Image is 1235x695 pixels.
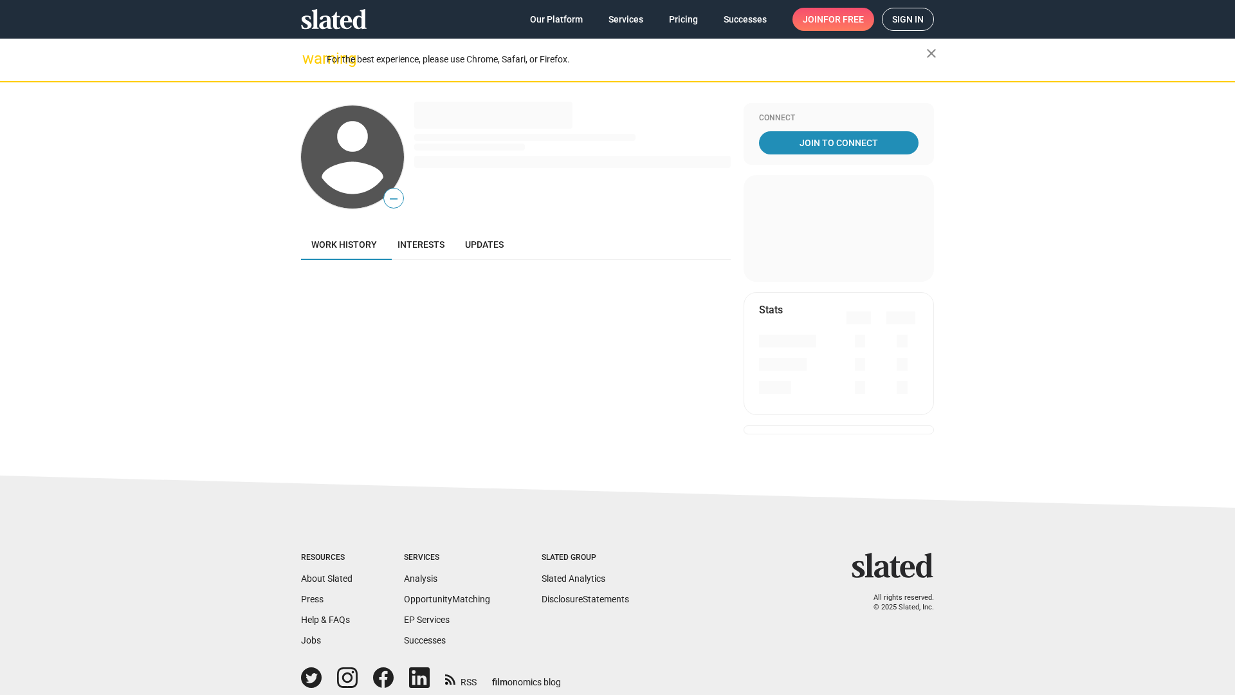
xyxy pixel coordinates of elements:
a: Slated Analytics [542,573,605,584]
span: Updates [465,239,504,250]
div: For the best experience, please use Chrome, Safari, or Firefox. [327,51,926,68]
a: Updates [455,229,514,260]
a: Services [598,8,654,31]
span: film [492,677,508,687]
a: RSS [445,669,477,689]
a: OpportunityMatching [404,594,490,604]
a: filmonomics blog [492,666,561,689]
a: Work history [301,229,387,260]
span: Work history [311,239,377,250]
span: Pricing [669,8,698,31]
a: Successes [404,635,446,645]
a: About Slated [301,573,352,584]
span: Sign in [892,8,924,30]
mat-icon: close [924,46,939,61]
a: Our Platform [520,8,593,31]
a: Pricing [659,8,708,31]
mat-card-title: Stats [759,303,783,317]
div: Slated Group [542,553,629,563]
span: for free [823,8,864,31]
span: Services [608,8,643,31]
p: All rights reserved. © 2025 Slated, Inc. [860,593,934,612]
mat-icon: warning [302,51,318,66]
a: Sign in [882,8,934,31]
a: DisclosureStatements [542,594,629,604]
a: Help & FAQs [301,615,350,625]
a: Join To Connect [759,131,919,154]
div: Resources [301,553,352,563]
span: Our Platform [530,8,583,31]
a: Jobs [301,635,321,645]
span: Join [803,8,864,31]
span: Join To Connect [762,131,916,154]
a: EP Services [404,615,450,625]
div: Services [404,553,490,563]
a: Interests [387,229,455,260]
div: Connect [759,113,919,124]
a: Joinfor free [792,8,874,31]
a: Analysis [404,573,437,584]
span: Interests [398,239,444,250]
a: Successes [713,8,777,31]
span: Successes [724,8,767,31]
a: Press [301,594,324,604]
span: — [384,190,403,207]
